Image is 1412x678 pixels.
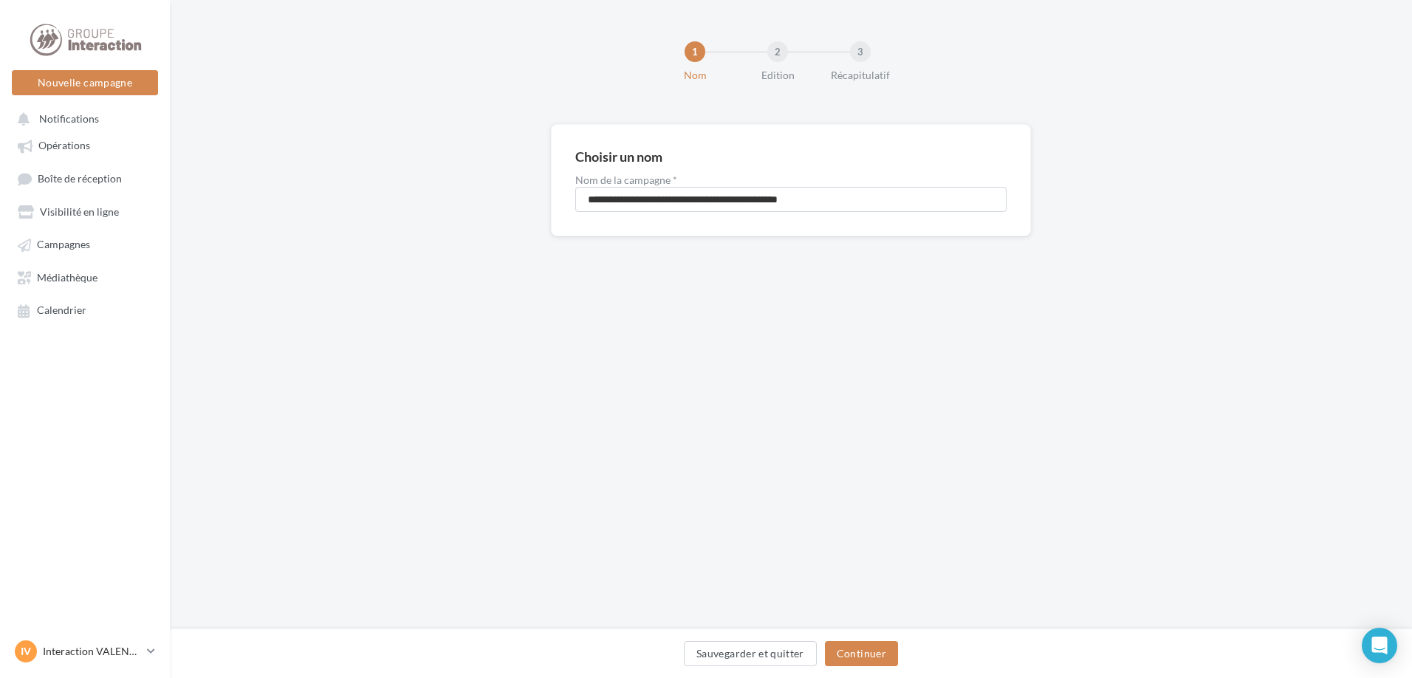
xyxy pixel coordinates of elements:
[1362,628,1397,663] div: Open Intercom Messenger
[575,175,1007,185] label: Nom de la campagne *
[9,296,161,323] a: Calendrier
[37,239,90,251] span: Campagnes
[9,165,161,192] a: Boîte de réception
[21,644,31,659] span: IV
[9,198,161,225] a: Visibilité en ligne
[37,304,86,317] span: Calendrier
[9,230,161,257] a: Campagnes
[684,641,817,666] button: Sauvegarder et quitter
[12,637,158,665] a: IV Interaction VALENCE
[43,644,141,659] p: Interaction VALENCE
[38,172,122,185] span: Boîte de réception
[40,205,119,218] span: Visibilité en ligne
[767,41,788,62] div: 2
[9,131,161,158] a: Opérations
[813,68,908,83] div: Récapitulatif
[730,68,825,83] div: Edition
[648,68,742,83] div: Nom
[39,112,99,125] span: Notifications
[575,150,662,163] div: Choisir un nom
[850,41,871,62] div: 3
[825,641,898,666] button: Continuer
[38,140,90,152] span: Opérations
[9,264,161,290] a: Médiathèque
[685,41,705,62] div: 1
[37,271,97,284] span: Médiathèque
[12,70,158,95] button: Nouvelle campagne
